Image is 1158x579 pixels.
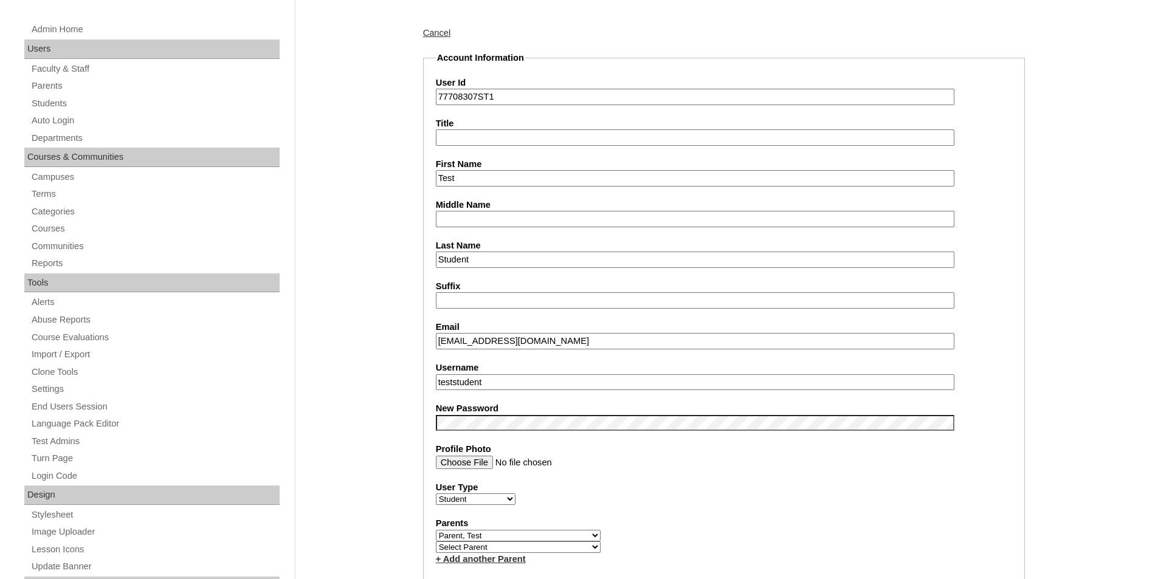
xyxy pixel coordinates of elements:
a: Admin Home [30,22,280,37]
a: Reports [30,256,280,271]
a: Update Banner [30,559,280,574]
label: First Name [436,158,1012,171]
legend: Account Information [436,52,525,64]
a: Categories [30,204,280,219]
a: Abuse Reports [30,312,280,327]
a: Turn Page [30,451,280,466]
a: Auto Login [30,113,280,128]
label: Profile Photo [436,443,1012,456]
a: Communities [30,239,280,254]
label: Email [436,321,1012,334]
a: Language Pack Editor [30,416,280,431]
a: Import / Export [30,347,280,362]
a: Terms [30,187,280,202]
a: Parents [30,78,280,94]
a: Image Uploader [30,524,280,540]
a: End Users Session [30,399,280,414]
div: Design [24,485,280,505]
div: Tools [24,273,280,293]
a: Courses [30,221,280,236]
a: Alerts [30,295,280,310]
label: User Type [436,481,1012,494]
a: Departments [30,131,280,146]
label: Suffix [436,280,1012,293]
a: Students [30,96,280,111]
a: Lesson Icons [30,542,280,557]
div: Users [24,39,280,59]
div: Courses & Communities [24,148,280,167]
a: Settings [30,382,280,397]
a: Campuses [30,170,280,185]
a: Stylesheet [30,507,280,522]
label: Last Name [436,239,1012,252]
a: Cancel [423,28,451,38]
label: User Id [436,77,1012,89]
label: Parents [436,517,1012,530]
a: Course Evaluations [30,330,280,345]
label: Username [436,361,1012,374]
label: Title [436,117,1012,130]
a: Test Admins [30,434,280,449]
a: Login Code [30,468,280,484]
a: Faculty & Staff [30,61,280,77]
a: + Add another Parent [436,554,526,564]
label: New Password [436,402,1012,415]
label: Middle Name [436,199,1012,211]
a: Clone Tools [30,365,280,380]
